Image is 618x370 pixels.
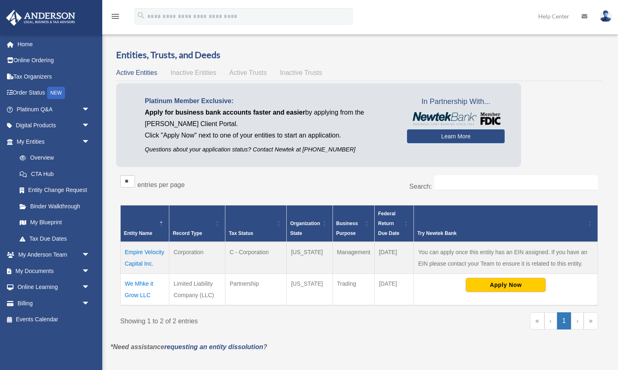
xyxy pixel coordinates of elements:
p: Platinum Member Exclusive: [145,95,395,107]
span: Inactive Trusts [280,69,322,76]
a: My Documentsarrow_drop_down [6,263,102,279]
img: Anderson Advisors Platinum Portal [4,10,78,26]
td: Trading [333,274,375,306]
a: My Anderson Teamarrow_drop_down [6,247,102,263]
span: In Partnership With... [407,95,505,108]
label: entries per page [137,181,185,188]
a: 1 [557,312,571,329]
a: Platinum Q&Aarrow_drop_down [6,101,102,117]
span: arrow_drop_down [82,247,98,264]
a: menu [110,14,120,21]
div: Try Newtek Bank [417,228,585,238]
span: Business Purpose [336,221,358,236]
a: Previous [544,312,557,329]
img: NewtekBankLogoSM.png [411,112,501,125]
td: You can apply once this entity has an EIN assigned. If you have an EIN please contact your Team t... [414,242,598,274]
h3: Entities, Trusts, and Deeds [116,49,602,61]
th: Record Type: Activate to sort [169,205,225,242]
a: Online Ordering [6,52,102,69]
span: Inactive Entities [171,69,216,76]
span: Active Entities [116,69,157,76]
span: arrow_drop_down [82,279,98,296]
a: Tax Organizers [6,68,102,85]
span: arrow_drop_down [82,295,98,312]
i: search [137,11,146,20]
th: Tax Status: Activate to sort [225,205,287,242]
span: Organization State [290,221,320,236]
td: Partnership [225,274,287,306]
span: Apply for business bank accounts faster and easier [145,109,305,116]
a: Entity Change Request [11,182,98,199]
td: We Mhke it Grow LLC [121,274,169,306]
a: Billingarrow_drop_down [6,295,102,311]
a: Digital Productsarrow_drop_down [6,117,102,134]
a: My Entitiesarrow_drop_down [6,133,98,150]
a: Home [6,36,102,52]
td: [DATE] [375,274,414,306]
th: Federal Return Due Date: Activate to sort [375,205,414,242]
img: User Pic [600,10,612,22]
a: My Blueprint [11,214,98,231]
td: Empire Velocity Capital Inc. [121,242,169,274]
a: Online Learningarrow_drop_down [6,279,102,296]
td: [US_STATE] [287,274,333,306]
a: Events Calendar [6,311,102,328]
span: Active Trusts [229,69,267,76]
a: Learn More [407,129,505,143]
i: menu [110,11,120,21]
th: Entity Name: Activate to invert sorting [121,205,169,242]
td: C - Corporation [225,242,287,274]
button: Apply Now [466,278,546,292]
span: arrow_drop_down [82,117,98,134]
a: CTA Hub [11,166,98,182]
th: Try Newtek Bank : Activate to sort [414,205,598,242]
span: Tax Status [229,230,253,236]
span: Record Type [173,230,202,236]
p: Questions about your application status? Contact Newtek at [PHONE_NUMBER] [145,144,395,155]
p: Click "Apply Now" next to one of your entities to start an application. [145,130,395,141]
span: arrow_drop_down [82,263,98,280]
td: Limited Liability Company (LLC) [169,274,225,306]
em: *Need assistance ? [110,343,267,350]
a: Next [571,312,584,329]
a: Tax Due Dates [11,230,98,247]
a: First [530,312,544,329]
span: arrow_drop_down [82,133,98,150]
a: requesting an entity dissolution [164,343,263,350]
a: Binder Walkthrough [11,198,98,214]
span: arrow_drop_down [82,101,98,118]
a: Overview [11,150,94,166]
div: NEW [47,87,65,99]
td: [US_STATE] [287,242,333,274]
div: Showing 1 to 2 of 2 entries [120,312,353,327]
span: Entity Name [124,230,152,236]
label: Search: [409,183,432,190]
td: Corporation [169,242,225,274]
a: Last [584,312,598,329]
td: [DATE] [375,242,414,274]
span: Federal Return Due Date [378,211,399,236]
td: Management [333,242,375,274]
th: Organization State: Activate to sort [287,205,333,242]
p: by applying from the [PERSON_NAME] Client Portal. [145,107,395,130]
a: Order StatusNEW [6,85,102,102]
th: Business Purpose: Activate to sort [333,205,375,242]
